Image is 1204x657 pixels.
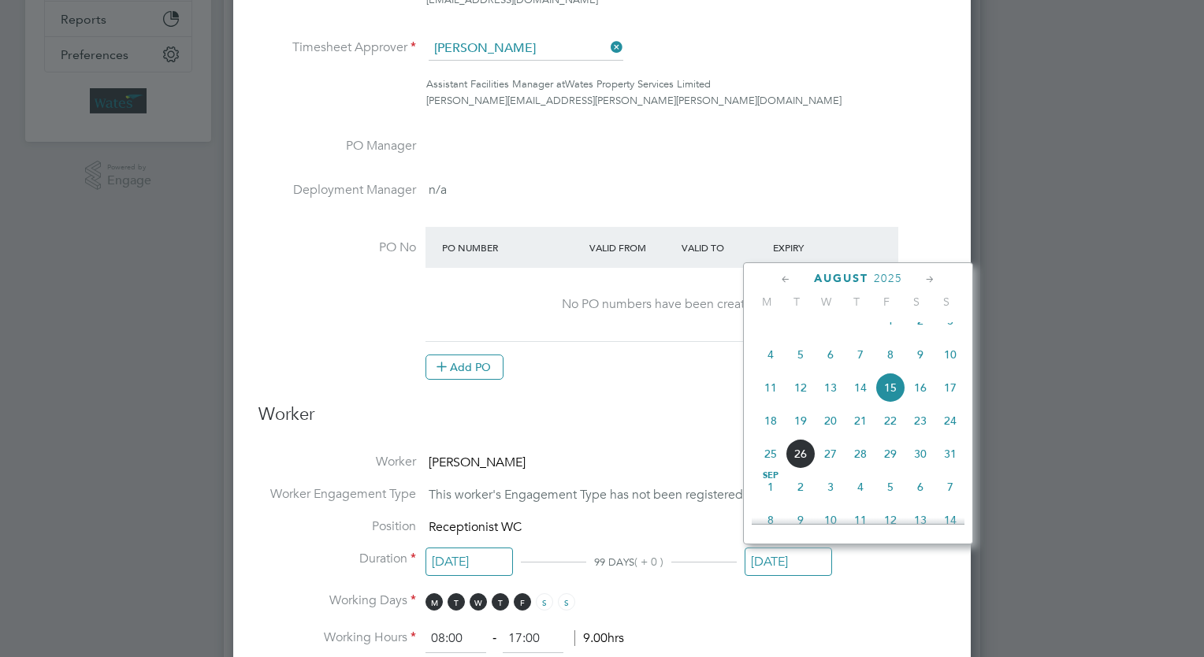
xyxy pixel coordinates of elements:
[503,625,563,653] input: 17:00
[745,547,832,577] input: Select one
[935,340,965,369] span: 10
[875,340,905,369] span: 8
[875,373,905,403] span: 15
[489,630,500,646] span: ‐
[786,373,816,403] span: 12
[935,472,965,502] span: 7
[816,472,845,502] span: 3
[574,630,624,646] span: 9.00hrs
[875,439,905,469] span: 29
[756,373,786,403] span: 11
[514,593,531,611] span: F
[752,295,782,309] span: M
[258,486,416,503] label: Worker Engagement Type
[438,233,585,262] div: PO Number
[258,629,416,646] label: Working Hours
[756,472,786,480] span: Sep
[426,77,565,91] span: Assistant Facilities Manager at
[756,406,786,436] span: 18
[786,340,816,369] span: 5
[935,439,965,469] span: 31
[585,233,678,262] div: Valid From
[756,472,786,502] span: 1
[935,373,965,403] span: 17
[816,439,845,469] span: 27
[814,272,868,285] span: August
[905,340,935,369] span: 9
[756,439,786,469] span: 25
[905,439,935,469] span: 30
[594,555,634,569] span: 99 DAYS
[492,593,509,611] span: T
[425,354,504,380] button: Add PO
[871,295,901,309] span: F
[905,472,935,502] span: 6
[258,138,416,154] label: PO Manager
[816,373,845,403] span: 13
[786,439,816,469] span: 26
[258,592,416,609] label: Working Days
[558,593,575,611] span: S
[816,505,845,535] span: 10
[429,182,447,198] span: n/a
[816,340,845,369] span: 6
[842,295,871,309] span: T
[905,505,935,535] span: 13
[935,505,965,535] span: 14
[258,518,416,535] label: Position
[816,406,845,436] span: 20
[782,295,812,309] span: T
[845,439,875,469] span: 28
[756,340,786,369] span: 4
[769,233,861,262] div: Expiry
[258,182,416,199] label: Deployment Manager
[536,593,553,611] span: S
[875,406,905,436] span: 22
[425,547,513,577] input: Select one
[845,373,875,403] span: 14
[470,593,487,611] span: W
[905,373,935,403] span: 16
[426,94,842,107] span: [PERSON_NAME][EMAIL_ADDRESS][PERSON_NAME][PERSON_NAME][DOMAIN_NAME]
[425,625,486,653] input: 08:00
[429,519,522,535] span: Receptionist WC
[845,340,875,369] span: 7
[812,295,842,309] span: W
[874,272,902,285] span: 2025
[756,505,786,535] span: 8
[786,472,816,502] span: 2
[258,39,416,56] label: Timesheet Approver
[875,472,905,502] span: 5
[875,505,905,535] span: 12
[634,555,663,569] span: ( + 0 )
[441,296,883,313] div: No PO numbers have been created.
[258,454,416,470] label: Worker
[786,505,816,535] span: 9
[901,295,931,309] span: S
[931,295,961,309] span: S
[429,487,824,503] span: This worker's Engagement Type has not been registered by its Agency.
[425,593,443,611] span: M
[429,37,623,61] input: Search for...
[258,551,416,567] label: Duration
[429,455,526,470] span: [PERSON_NAME]
[448,593,465,611] span: T
[905,406,935,436] span: 23
[935,406,965,436] span: 24
[786,406,816,436] span: 19
[258,403,946,439] h3: Worker
[258,239,416,256] label: PO No
[845,406,875,436] span: 21
[678,233,770,262] div: Valid To
[845,472,875,502] span: 4
[565,77,711,91] span: Wates Property Services Limited
[845,505,875,535] span: 11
